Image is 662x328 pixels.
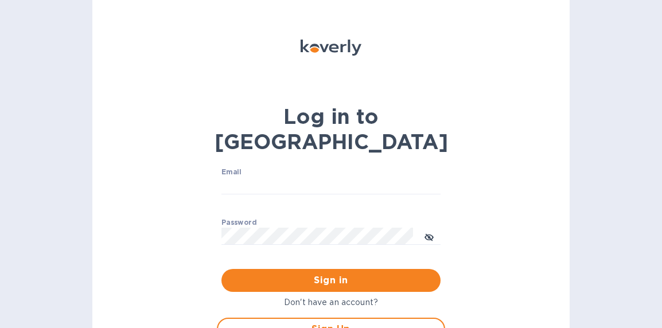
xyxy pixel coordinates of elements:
img: Koverly [301,40,361,56]
b: Log in to [GEOGRAPHIC_DATA] [215,104,448,154]
label: Email [221,169,242,176]
label: Password [221,220,256,227]
p: Don't have an account? [217,296,445,309]
button: Sign in [221,269,441,292]
button: toggle password visibility [418,225,441,248]
span: Sign in [231,274,431,287]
